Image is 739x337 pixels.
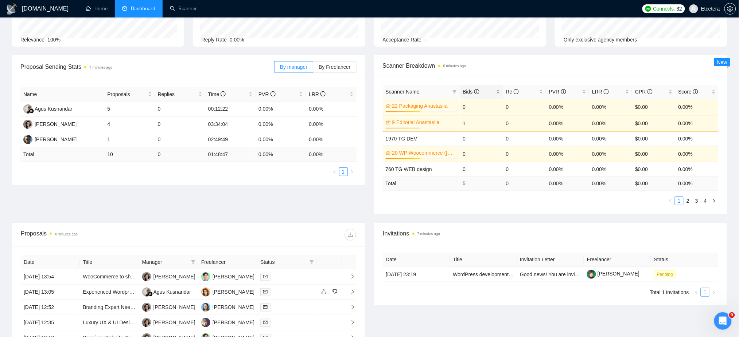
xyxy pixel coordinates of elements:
td: 0 [155,132,205,147]
th: Title [80,255,139,269]
span: filter [310,260,314,264]
td: 0.00 % [589,176,632,190]
img: AK [23,104,32,114]
span: dashboard [122,6,127,11]
span: info-circle [647,89,653,94]
td: 0.00% [306,117,356,132]
span: info-circle [221,91,226,96]
span: PVR [549,89,566,95]
img: VY [201,303,210,312]
button: right [709,288,718,297]
td: [DATE] 13:05 [21,285,80,300]
a: 2 [684,197,692,205]
td: $0.00 [632,99,675,115]
img: TT [142,318,151,327]
td: [DATE] 12:52 [21,300,80,315]
td: 0.00% [306,132,356,147]
a: searchScanner [170,5,197,12]
li: Previous Page [692,288,701,297]
span: right [350,170,354,174]
div: [PERSON_NAME] [153,273,195,281]
a: Branding Expert Needed for Unique Brand Development [83,304,210,310]
td: 4 [104,117,155,132]
li: 3 [692,197,701,205]
img: TT [23,120,32,129]
th: Freelancer [584,253,651,267]
td: 0.00% [546,115,589,131]
span: right [345,320,355,325]
td: [DATE] 13:54 [21,269,80,285]
span: Status [260,258,306,266]
a: 4 [701,197,709,205]
li: Total 1 invitations [650,288,689,297]
a: DM[PERSON_NAME] [201,273,254,279]
img: Profile image for Nazar [21,4,32,16]
span: right [345,274,355,279]
a: TT[PERSON_NAME] [142,304,195,310]
th: Date [21,255,80,269]
textarea: Повідомлення... [6,223,140,235]
td: [DATE] 23:19 [383,267,450,282]
li: Previous Page [330,167,339,176]
span: Pending [654,270,676,278]
td: 02:49:49 [205,132,256,147]
div: Доброго) [110,108,134,115]
a: AP[PERSON_NAME] [23,136,77,142]
a: setting [724,6,736,12]
div: [PERSON_NAME] [213,318,254,326]
td: 5 [460,176,503,190]
img: logo [6,3,17,15]
img: c1Yz1V5vTkFBIK6lnZKICux94CK7NJh7mMOvUEmt1RGeaFBAi1QHuau63OPw6vGT8z [587,270,596,279]
span: like [322,289,327,295]
div: Доброго дня! Дякую, що написали! Чи могли б ви, будь ласка, уточнити більше деталей - наприклад, ... [12,43,114,93]
span: filter [451,86,458,97]
span: Replies [158,90,197,98]
time: 4 minutes ago [55,232,78,236]
td: 0.00% [589,146,632,162]
span: Invitations [383,229,719,238]
td: 0 [503,162,546,176]
h1: Nazar [35,4,52,9]
img: TT [142,272,151,281]
td: 0.00% [589,99,632,115]
th: Replies [155,87,205,102]
div: [PERSON_NAME] [35,120,77,128]
td: 0.00 % [546,176,589,190]
span: LRR [309,91,326,97]
span: Relevance [20,37,44,43]
td: 0.00% [589,115,632,131]
td: 0.00% [546,162,589,176]
div: Я перевірив зі свого боку - у мене все відображається коректно.Чи могли б ви, будь ласка, спробув... [6,167,120,236]
span: New [717,59,727,65]
button: вибір GIF-файлів [23,238,29,244]
span: info-circle [320,91,326,96]
td: $0.00 [632,162,675,176]
button: Головна [114,3,128,17]
span: left [694,290,699,295]
td: 0.00% [676,131,719,146]
img: gigradar-bm.png [148,292,153,297]
td: [DATE] 12:35 [21,315,80,330]
td: 0.00% [256,132,306,147]
a: 3 [693,197,701,205]
time: 4 minutes ago [89,66,112,70]
td: WordPress development of extremely usable website [450,267,517,282]
span: Proposal Sending Stats [20,62,274,71]
span: 100% [47,37,61,43]
a: AKAgus Kusnandar [142,289,191,294]
td: 0 [460,99,503,115]
li: 1 [339,167,348,176]
td: Experienced Wordpress Developer [80,285,139,300]
a: Pending [654,271,679,277]
div: Nazar каже… [6,167,140,249]
img: Profile image for Nazar [35,23,42,31]
div: [PERSON_NAME] [213,273,254,281]
li: Next Page [710,197,719,205]
span: filter [190,257,197,267]
td: 0.00% [256,102,306,117]
span: Dashboard [131,5,155,12]
td: $ 0.00 [632,176,675,190]
a: PS[PERSON_NAME] [201,319,254,325]
td: WooCommerce to shopify migration + Feature setup (Golf equipment store) [80,269,139,285]
li: Previous Page [666,197,675,205]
